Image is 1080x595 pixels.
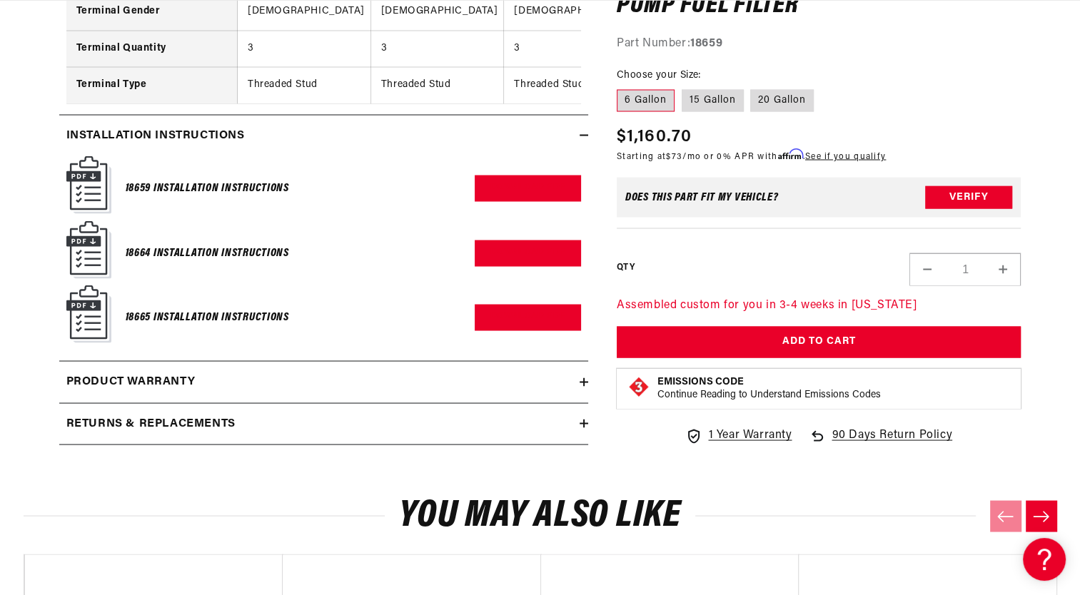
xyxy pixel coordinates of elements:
img: Instruction Manual [66,220,111,278]
td: 3 [370,30,504,66]
button: Previous slide [990,500,1021,532]
p: Continue Reading to Understand Emissions Codes [657,389,881,402]
th: Terminal Type [66,67,238,103]
button: Add to Cart [617,326,1021,358]
h2: Product warranty [66,372,196,391]
button: Emissions CodeContinue Reading to Understand Emissions Codes [657,376,881,402]
a: Download PDF [475,240,581,266]
strong: 18659 [690,38,722,49]
a: 1 Year Warranty [685,427,792,445]
img: Instruction Manual [66,156,111,213]
td: 3 [504,30,637,66]
strong: Emissions Code [657,377,744,387]
a: Download PDF [475,304,581,330]
a: Download PDF [475,175,581,201]
td: 3 [238,30,371,66]
td: Threaded Stud [504,67,637,103]
a: See if you qualify - Learn more about Affirm Financing (opens in modal) [805,153,886,161]
h2: Returns & replacements [66,415,236,433]
div: Part Number: [617,35,1021,54]
td: Threaded Stud [370,67,504,103]
legend: Choose your Size: [617,68,702,83]
summary: Installation Instructions [59,115,588,156]
h2: You may also like [24,499,1057,532]
label: QTY [617,261,635,273]
h6: 18665 Installation Instructions [126,307,289,327]
h2: Installation Instructions [66,126,245,145]
span: $1,160.70 [617,124,692,150]
td: Threaded Stud [238,67,371,103]
label: 15 Gallon [682,89,744,112]
span: $73 [666,153,682,161]
p: Assembled custom for you in 3-4 weeks in [US_STATE] [617,296,1021,315]
img: Instruction Manual [66,285,111,342]
th: Terminal Quantity [66,30,238,66]
button: Next slide [1026,500,1057,532]
a: 90 Days Return Policy [809,427,952,459]
span: 1 Year Warranty [708,427,792,445]
p: Starting at /mo or 0% APR with . [617,150,886,163]
span: 90 Days Return Policy [832,427,952,459]
button: Verify [925,185,1012,208]
label: 20 Gallon [750,89,814,112]
summary: Returns & replacements [59,403,588,444]
img: Emissions code [627,376,650,399]
summary: Product warranty [59,361,588,402]
div: Does This part fit My vehicle? [625,191,779,203]
h6: 18659 Installation Instructions [126,178,289,198]
h6: 18664 Installation Instructions [126,243,289,263]
span: Affirm [778,149,803,160]
label: 6 Gallon [617,89,675,112]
